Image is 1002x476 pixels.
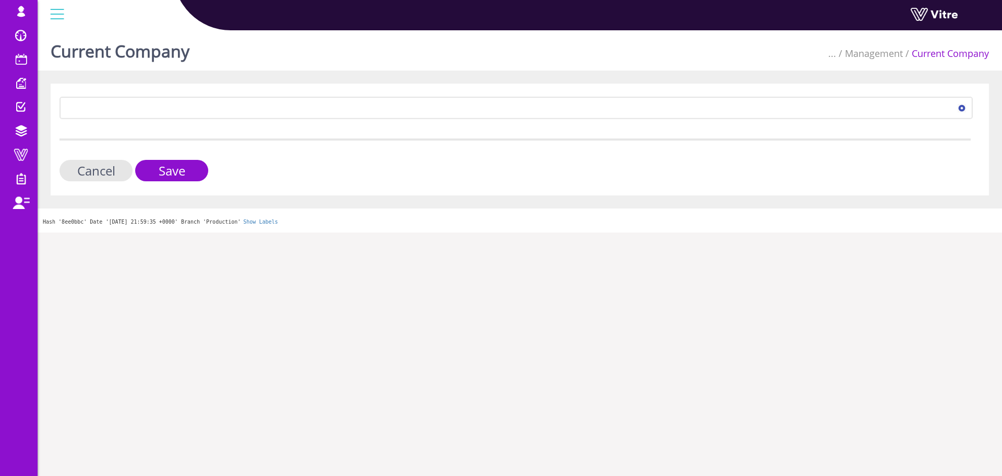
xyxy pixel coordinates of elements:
h1: Current Company [51,26,189,71]
input: Save [135,160,208,181]
span: select [952,98,971,117]
span: ... [828,47,836,60]
li: Management [836,47,903,61]
li: Current Company [903,47,989,61]
input: Cancel [59,160,133,181]
span: Hash '8ee0bbc' Date '[DATE] 21:59:35 +0000' Branch 'Production' [43,219,241,225]
a: Show Labels [243,219,278,225]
